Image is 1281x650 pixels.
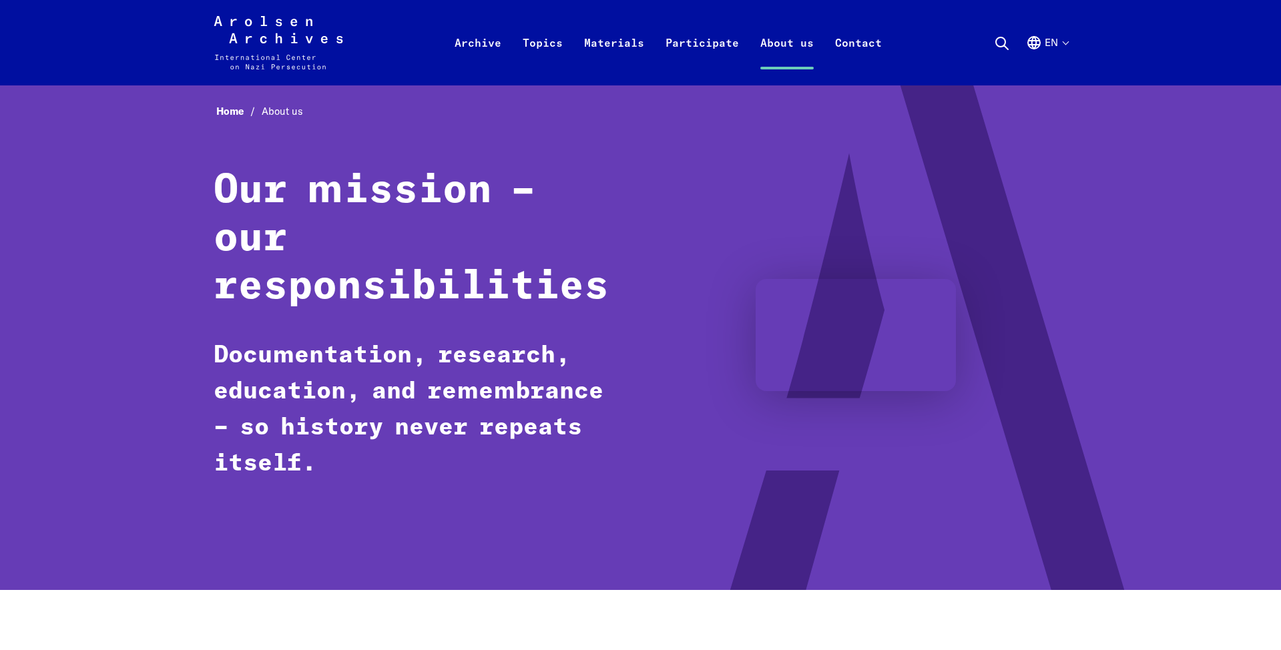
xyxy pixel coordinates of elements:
[214,338,617,482] p: Documentation, research, education, and remembrance – so history never repeats itself.
[214,167,617,311] h1: Our mission – our responsibilities
[1026,35,1068,83] button: English, language selection
[655,32,750,85] a: Participate
[214,101,1068,122] nav: Breadcrumb
[824,32,892,85] a: Contact
[444,32,512,85] a: Archive
[262,105,303,117] span: About us
[573,32,655,85] a: Materials
[750,32,824,85] a: About us
[444,16,892,69] nav: Primary
[512,32,573,85] a: Topics
[216,105,262,117] a: Home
